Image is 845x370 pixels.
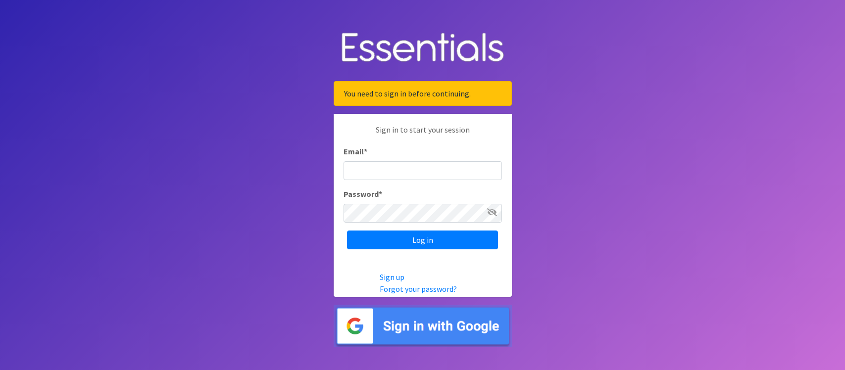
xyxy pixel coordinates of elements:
div: You need to sign in before continuing. [334,81,512,106]
label: Password [344,188,382,200]
abbr: required [364,146,367,156]
a: Forgot your password? [380,284,457,294]
a: Sign up [380,272,404,282]
input: Log in [347,231,498,249]
img: Sign in with Google [334,305,512,348]
p: Sign in to start your session [344,124,502,145]
abbr: required [379,189,382,199]
label: Email [344,145,367,157]
img: Human Essentials [334,23,512,74]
